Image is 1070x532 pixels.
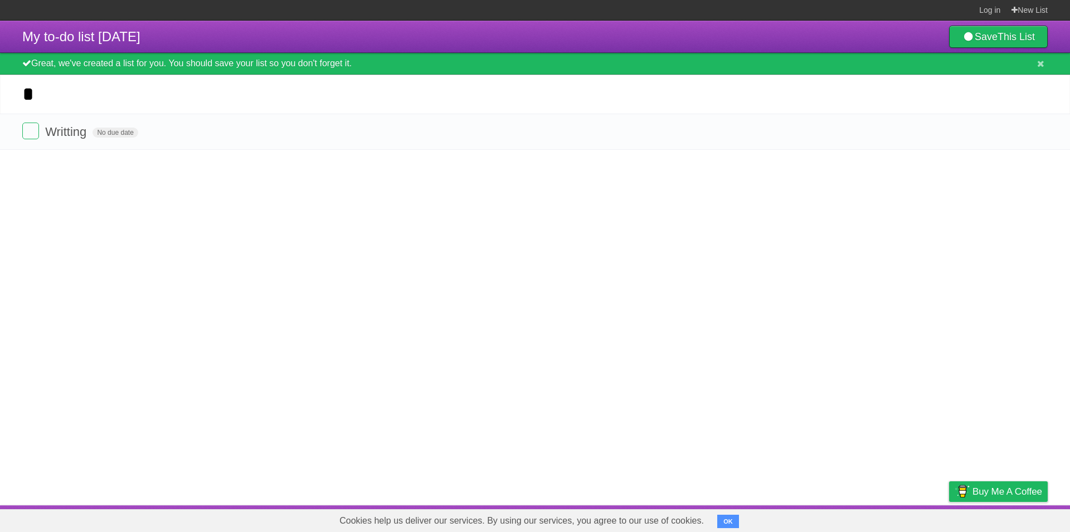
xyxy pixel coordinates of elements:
a: Privacy [935,508,964,529]
span: My to-do list [DATE] [22,29,140,44]
a: Suggest a feature [977,508,1048,529]
a: Buy me a coffee [949,481,1048,502]
a: About [801,508,824,529]
span: No due date [93,128,138,138]
span: Writting [45,125,89,139]
span: Cookies help us deliver our services. By using our services, you agree to our use of cookies. [328,510,715,532]
label: Done [22,123,39,139]
button: OK [717,515,739,528]
a: Terms [897,508,921,529]
img: Buy me a coffee [955,482,970,501]
span: Buy me a coffee [972,482,1042,501]
a: SaveThis List [949,26,1048,48]
b: This List [998,31,1035,42]
a: Developers [838,508,883,529]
